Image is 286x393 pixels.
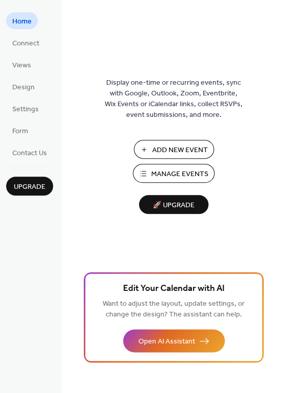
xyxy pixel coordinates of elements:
[123,329,225,352] button: Open AI Assistant
[12,126,28,137] span: Form
[6,100,45,117] a: Settings
[6,122,34,139] a: Form
[145,199,202,212] span: 🚀 Upgrade
[6,78,41,95] a: Design
[6,177,53,195] button: Upgrade
[133,164,214,183] button: Manage Events
[6,12,38,29] a: Home
[105,78,243,120] span: Display one-time or recurring events, sync with Google, Outlook, Zoom, Eventbrite, Wix Events or ...
[12,104,39,115] span: Settings
[139,195,208,214] button: 🚀 Upgrade
[123,282,225,296] span: Edit Your Calendar with AI
[12,82,35,93] span: Design
[134,140,214,159] button: Add New Event
[103,297,245,322] span: Want to adjust the layout, update settings, or change the design? The assistant can help.
[138,336,195,347] span: Open AI Assistant
[12,16,32,27] span: Home
[6,144,53,161] a: Contact Us
[6,34,45,51] a: Connect
[14,182,45,192] span: Upgrade
[12,38,39,49] span: Connect
[152,145,208,156] span: Add New Event
[151,169,208,180] span: Manage Events
[12,60,31,71] span: Views
[12,148,47,159] span: Contact Us
[6,56,37,73] a: Views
